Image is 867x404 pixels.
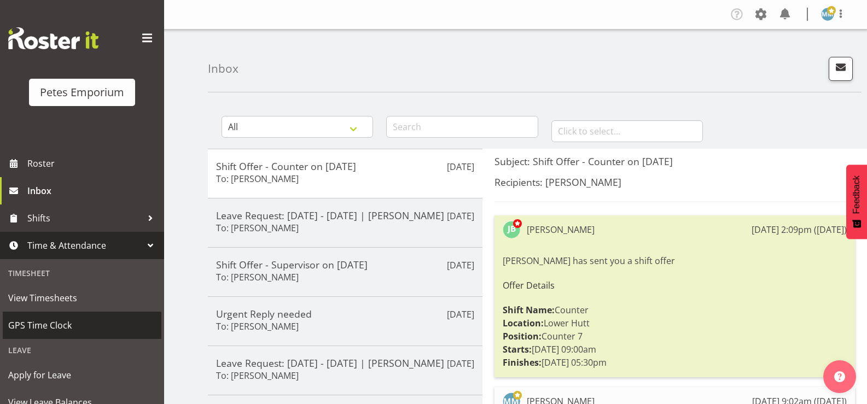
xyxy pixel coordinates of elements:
div: Timesheet [3,262,161,284]
strong: Shift Name: [503,304,555,316]
span: Apply for Leave [8,367,156,383]
p: [DATE] [447,308,474,321]
div: Leave [3,339,161,361]
strong: Location: [503,317,544,329]
h5: Leave Request: [DATE] - [DATE] | [PERSON_NAME] [216,209,474,221]
a: GPS Time Clock [3,312,161,339]
img: jodine-bunn132.jpg [503,221,520,238]
p: [DATE] [447,209,474,223]
h5: Subject: Shift Offer - Counter on [DATE] [494,155,855,167]
p: [DATE] [447,259,474,272]
h4: Inbox [208,62,238,75]
p: [DATE] [447,160,474,173]
span: GPS Time Clock [8,317,156,333]
h6: To: [PERSON_NAME] [216,223,299,233]
h5: Shift Offer - Counter on [DATE] [216,160,474,172]
img: help-xxl-2.png [834,371,845,382]
strong: Starts: [503,343,532,355]
a: View Timesheets [3,284,161,312]
span: Feedback [852,175,862,214]
p: [DATE] [447,357,474,370]
span: Shifts [27,210,142,226]
h5: Shift Offer - Supervisor on [DATE] [216,259,474,271]
span: Inbox [27,183,159,199]
strong: Position: [503,330,542,342]
div: [PERSON_NAME] has sent you a shift offer Counter Lower Hutt Counter 7 [DATE] 09:00am [DATE] 05:30pm [503,251,847,372]
span: Time & Attendance [27,237,142,254]
h6: To: [PERSON_NAME] [216,370,299,381]
div: Petes Emporium [40,84,124,101]
span: View Timesheets [8,290,156,306]
img: Rosterit website logo [8,27,98,49]
h6: To: [PERSON_NAME] [216,173,299,184]
div: [PERSON_NAME] [527,223,595,236]
input: Click to select... [551,120,703,142]
a: Apply for Leave [3,361,161,389]
input: Search [386,116,538,138]
button: Feedback - Show survey [846,165,867,239]
img: mandy-mosley3858.jpg [821,8,834,21]
h5: Leave Request: [DATE] - [DATE] | [PERSON_NAME] [216,357,474,369]
h6: To: [PERSON_NAME] [216,272,299,283]
h6: To: [PERSON_NAME] [216,321,299,332]
strong: Finishes: [503,356,542,368]
span: Roster [27,155,159,172]
h5: Urgent Reply needed [216,308,474,320]
div: [DATE] 2:09pm ([DATE]) [752,223,847,236]
h6: Offer Details [503,280,847,290]
h5: Recipients: [PERSON_NAME] [494,176,855,188]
